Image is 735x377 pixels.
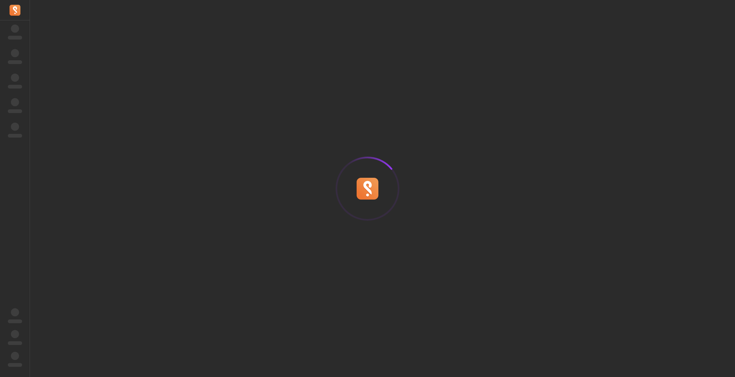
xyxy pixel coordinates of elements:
span: ‌ [8,134,22,138]
span: ‌ [11,49,19,57]
span: ‌ [11,352,19,360]
span: ‌ [11,330,19,338]
span: ‌ [8,341,22,345]
span: ‌ [11,74,19,82]
span: ‌ [8,319,22,323]
span: ‌ [11,308,19,316]
span: ‌ [11,98,19,106]
span: ‌ [11,25,19,33]
span: ‌ [8,85,22,89]
span: ‌ [8,363,22,367]
span: ‌ [11,123,19,131]
span: ‌ [8,36,22,40]
span: ‌ [8,109,22,113]
span: ‌ [8,60,22,64]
